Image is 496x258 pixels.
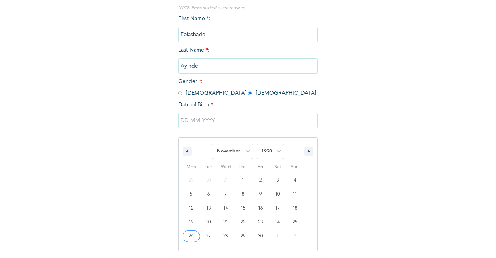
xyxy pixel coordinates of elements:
button: 2 [251,173,269,187]
button: 10 [269,187,286,201]
button: 24 [269,215,286,229]
span: Gender : [DEMOGRAPHIC_DATA] [DEMOGRAPHIC_DATA] [178,79,316,96]
span: 23 [258,215,263,229]
span: 6 [207,187,210,201]
input: Enter your last name [178,58,318,74]
span: 24 [275,215,280,229]
button: 3 [269,173,286,187]
input: Enter your first name [178,27,318,42]
span: 12 [189,201,193,215]
p: NOTE: Fields marked (*) are required [178,5,318,11]
span: Wed [217,161,234,173]
span: 4 [294,173,296,187]
span: 17 [275,201,280,215]
span: Last Name : [178,47,318,69]
button: 4 [286,173,303,187]
span: 9 [259,187,262,201]
button: 14 [217,201,234,215]
span: 18 [293,201,297,215]
span: 21 [223,215,228,229]
button: 22 [234,215,252,229]
button: 29 [234,229,252,243]
span: 30 [258,229,263,243]
button: 18 [286,201,303,215]
button: 25 [286,215,303,229]
button: 7 [217,187,234,201]
span: 10 [275,187,280,201]
button: 21 [217,215,234,229]
span: Date of Birth : [178,101,215,109]
span: 20 [206,215,211,229]
button: 20 [200,215,217,229]
input: DD-MM-YYYY [178,113,318,128]
button: 11 [286,187,303,201]
span: 7 [224,187,227,201]
span: 3 [276,173,279,187]
button: 17 [269,201,286,215]
button: 9 [251,187,269,201]
span: 8 [242,187,244,201]
span: 19 [189,215,193,229]
button: 26 [183,229,200,243]
button: 6 [200,187,217,201]
button: 16 [251,201,269,215]
button: 28 [217,229,234,243]
span: 1 [242,173,244,187]
span: 2 [259,173,262,187]
button: 5 [183,187,200,201]
span: Thu [234,161,252,173]
button: 30 [251,229,269,243]
span: 25 [293,215,297,229]
button: 19 [183,215,200,229]
span: 13 [206,201,211,215]
span: Fri [251,161,269,173]
span: 5 [190,187,192,201]
button: 1 [234,173,252,187]
button: 13 [200,201,217,215]
span: 22 [241,215,245,229]
button: 27 [200,229,217,243]
span: 27 [206,229,211,243]
button: 12 [183,201,200,215]
span: 29 [241,229,245,243]
button: 8 [234,187,252,201]
span: 28 [223,229,228,243]
span: 26 [189,229,193,243]
span: First Name : [178,16,318,37]
span: Sun [286,161,303,173]
button: 23 [251,215,269,229]
button: 15 [234,201,252,215]
span: 15 [241,201,245,215]
span: 16 [258,201,263,215]
span: Sat [269,161,286,173]
span: Mon [183,161,200,173]
span: 11 [293,187,297,201]
span: Tue [200,161,217,173]
span: 14 [223,201,228,215]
